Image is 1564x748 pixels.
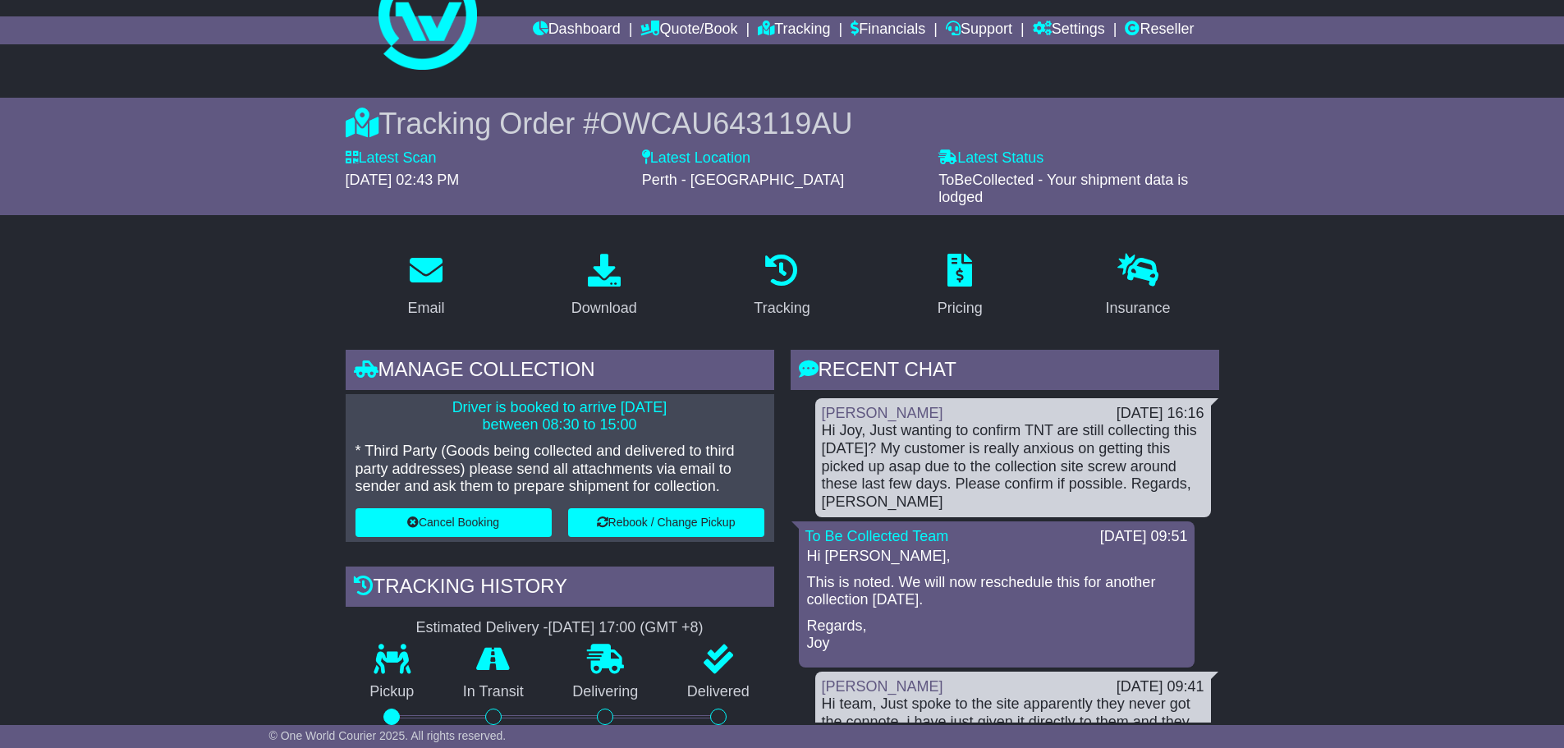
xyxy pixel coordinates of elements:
[851,16,925,44] a: Financials
[407,297,444,319] div: Email
[938,297,983,319] div: Pricing
[346,619,774,637] div: Estimated Delivery -
[346,149,437,167] label: Latest Scan
[1100,528,1188,546] div: [DATE] 09:51
[1117,405,1204,423] div: [DATE] 16:16
[346,350,774,394] div: Manage collection
[548,619,704,637] div: [DATE] 17:00 (GMT +8)
[355,443,764,496] p: * Third Party (Goods being collected and delivered to third party addresses) please send all atta...
[397,248,455,325] a: Email
[822,405,943,421] a: [PERSON_NAME]
[946,16,1012,44] a: Support
[927,248,993,325] a: Pricing
[754,297,810,319] div: Tracking
[807,548,1186,566] p: Hi [PERSON_NAME],
[642,172,844,188] span: Perth - [GEOGRAPHIC_DATA]
[938,172,1188,206] span: ToBeCollected - Your shipment data is lodged
[1033,16,1105,44] a: Settings
[346,683,439,701] p: Pickup
[640,16,737,44] a: Quote/Book
[346,172,460,188] span: [DATE] 02:43 PM
[663,683,774,701] p: Delivered
[269,729,507,742] span: © One World Courier 2025. All rights reserved.
[355,399,764,434] p: Driver is booked to arrive [DATE] between 08:30 to 15:00
[568,508,764,537] button: Rebook / Change Pickup
[1106,297,1171,319] div: Insurance
[548,683,663,701] p: Delivering
[822,678,943,695] a: [PERSON_NAME]
[599,107,852,140] span: OWCAU643119AU
[938,149,1043,167] label: Latest Status
[642,149,750,167] label: Latest Location
[758,16,830,44] a: Tracking
[346,567,774,611] div: Tracking history
[822,422,1204,511] div: Hi Joy, Just wanting to confirm TNT are still collecting this [DATE]? My customer is really anxio...
[571,297,637,319] div: Download
[561,248,648,325] a: Download
[438,683,548,701] p: In Transit
[1095,248,1181,325] a: Insurance
[533,16,621,44] a: Dashboard
[791,350,1219,394] div: RECENT CHAT
[355,508,552,537] button: Cancel Booking
[807,574,1186,609] p: This is noted. We will now reschedule this for another collection [DATE].
[743,248,820,325] a: Tracking
[807,617,1186,653] p: Regards, Joy
[1125,16,1194,44] a: Reseller
[346,106,1219,141] div: Tracking Order #
[805,528,949,544] a: To Be Collected Team
[1117,678,1204,696] div: [DATE] 09:41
